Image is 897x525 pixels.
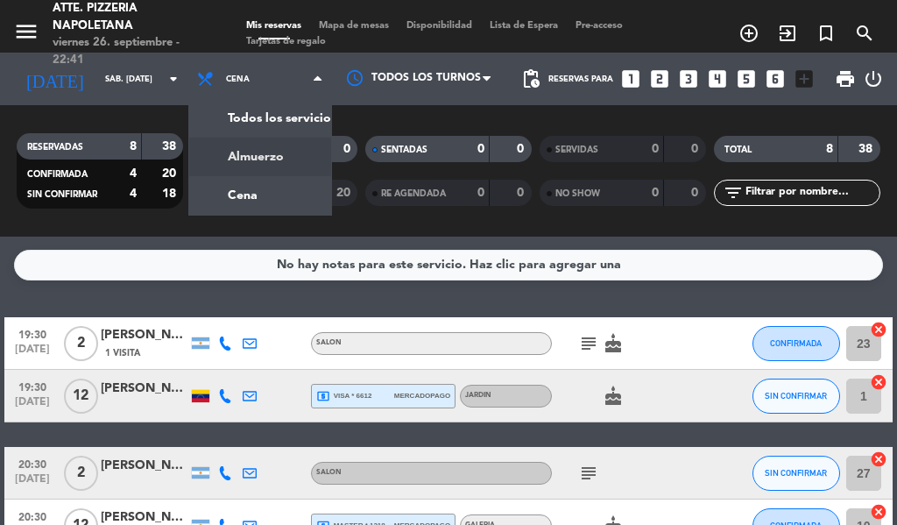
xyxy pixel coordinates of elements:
[555,189,600,198] span: NO SHOW
[11,323,54,344] span: 19:30
[343,143,354,155] strong: 0
[677,67,700,90] i: looks_3
[648,67,671,90] i: looks_two
[101,379,188,399] div: [PERSON_NAME]
[691,187,702,199] strong: 0
[863,68,884,89] i: power_settings_new
[13,18,39,51] button: menu
[53,34,211,68] div: viernes 26. septiembre - 22:41
[520,68,541,89] span: pending_actions
[854,23,875,44] i: search
[27,143,83,152] span: RESERVADAS
[226,74,250,84] span: Cena
[316,469,342,476] span: SALON
[130,188,137,200] strong: 4
[517,143,527,155] strong: 0
[316,339,342,346] span: SALON
[567,21,632,31] span: Pre-acceso
[738,23,759,44] i: add_circle_outline
[777,23,798,44] i: exit_to_app
[189,176,331,215] a: Cena
[64,379,98,414] span: 12
[578,463,599,484] i: subject
[310,21,398,31] span: Mapa de mesas
[706,67,729,90] i: looks_4
[130,167,137,180] strong: 4
[13,18,39,45] i: menu
[752,379,840,414] button: SIN CONFIRMAR
[652,187,659,199] strong: 0
[619,67,642,90] i: looks_one
[162,167,180,180] strong: 20
[162,188,180,200] strong: 18
[189,138,331,176] a: Almuerzo
[744,183,879,202] input: Filtrar por nombre...
[237,21,310,31] span: Mis reservas
[64,326,98,361] span: 2
[858,143,876,155] strong: 38
[723,182,744,203] i: filter_list
[816,23,837,44] i: turned_in_not
[237,37,335,46] span: Tarjetas de regalo
[163,68,184,89] i: arrow_drop_down
[11,453,54,473] span: 20:30
[11,376,54,396] span: 19:30
[481,21,567,31] span: Lista de Espera
[764,67,787,90] i: looks_6
[548,74,613,84] span: Reservas para
[835,68,856,89] span: print
[277,255,621,275] div: No hay notas para este servicio. Haz clic para agregar una
[381,145,427,154] span: SENTADAS
[603,333,624,354] i: cake
[11,344,54,364] span: [DATE]
[130,140,137,153] strong: 8
[13,61,96,96] i: [DATE]
[381,189,446,198] span: RE AGENDADA
[27,170,88,179] span: CONFIRMADA
[316,389,330,403] i: local_atm
[863,53,884,105] div: LOG OUT
[870,321,887,338] i: cancel
[826,143,833,155] strong: 8
[465,392,491,399] span: JARDIN
[162,140,180,153] strong: 38
[101,325,188,345] div: [PERSON_NAME]
[578,333,599,354] i: subject
[765,391,827,401] span: SIN CONFIRMAR
[336,187,354,199] strong: 20
[477,143,484,155] strong: 0
[652,143,659,155] strong: 0
[603,386,624,407] i: cake
[477,187,484,199] strong: 0
[770,338,822,348] span: CONFIRMADA
[27,190,97,199] span: SIN CONFIRMAR
[691,143,702,155] strong: 0
[11,396,54,416] span: [DATE]
[398,21,481,31] span: Disponibilidad
[765,468,827,478] span: SIN CONFIRMAR
[793,67,816,90] i: add_box
[101,456,188,476] div: [PERSON_NAME]
[752,456,840,491] button: SIN CONFIRMAR
[316,389,371,403] span: visa * 6612
[724,145,752,154] span: TOTAL
[517,187,527,199] strong: 0
[752,326,840,361] button: CONFIRMADA
[870,503,887,521] i: cancel
[394,390,450,401] span: mercadopago
[105,346,140,360] span: 1 Visita
[64,456,98,491] span: 2
[870,373,887,391] i: cancel
[555,145,598,154] span: SERVIDAS
[870,451,887,468] i: cancel
[735,67,758,90] i: looks_5
[189,99,331,138] a: Todos los servicios
[11,473,54,493] span: [DATE]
